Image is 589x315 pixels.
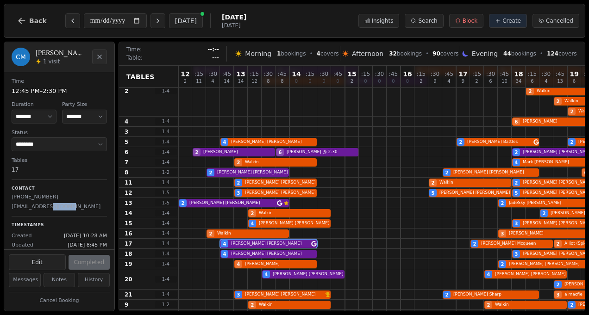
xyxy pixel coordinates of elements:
[196,79,202,84] span: 11
[515,220,518,227] span: 3
[208,71,217,77] span: : 30
[194,71,203,77] span: : 15
[12,129,107,137] dt: Status
[155,189,177,196] span: 1 - 5
[155,301,177,308] span: 1 - 2
[12,166,107,174] dd: 17
[126,54,143,62] span: Table:
[547,50,558,57] span: 124
[231,241,309,247] span: [PERSON_NAME] [PERSON_NAME]
[475,79,478,84] span: 2
[292,71,301,77] span: 14
[223,139,226,146] span: 4
[557,241,560,247] span: 2
[125,199,132,207] span: 13
[439,179,511,186] span: Walkin
[155,199,177,206] span: 1 - 5
[125,189,132,197] span: 12
[251,220,254,227] span: 4
[9,295,110,307] button: Cancel Booking
[556,71,564,77] span: : 45
[432,50,440,57] span: 90
[155,250,177,257] span: 1 - 4
[515,159,518,166] span: 4
[372,17,394,25] span: Insights
[251,302,254,309] span: 2
[403,71,412,77] span: 16
[557,79,563,84] span: 13
[453,169,539,176] span: [PERSON_NAME] [PERSON_NAME]
[209,230,213,237] span: 2
[155,179,177,186] span: 1 - 4
[181,71,189,77] span: 12
[245,291,323,298] span: [PERSON_NAME] [PERSON_NAME]
[481,241,553,247] span: [PERSON_NAME] Mcqueen
[426,50,429,57] span: •
[462,79,464,84] span: 9
[389,50,422,57] span: bookings
[543,210,546,217] span: 2
[445,291,449,298] span: 2
[317,50,339,57] span: covers
[458,71,467,77] span: 17
[417,71,426,77] span: : 15
[501,230,504,237] span: 3
[502,17,521,25] span: Create
[459,139,463,146] span: 2
[500,71,509,77] span: : 45
[259,210,331,216] span: Walkin
[378,79,381,84] span: 0
[238,79,244,84] span: 14
[487,271,490,278] span: 4
[336,79,339,84] span: 0
[287,149,358,155] span: [PERSON_NAME] @ 2:30
[281,79,283,84] span: 8
[155,230,177,237] span: 1 - 4
[259,220,329,227] span: [PERSON_NAME] [PERSON_NAME]
[432,50,458,57] span: covers
[515,149,518,156] span: 2
[447,79,450,84] span: 4
[375,71,384,77] span: : 30
[43,58,60,65] span: 1 visit
[503,50,536,57] span: bookings
[267,79,269,84] span: 8
[584,169,588,176] span: 6
[389,50,397,57] span: 32
[433,79,436,84] span: 9
[259,302,331,308] span: Walkin
[473,241,476,247] span: 2
[155,118,177,125] span: 1 - 4
[155,148,177,155] span: 1 - 4
[533,14,579,28] button: Cancelled
[264,71,273,77] span: : 30
[501,79,508,84] span: 10
[125,138,128,146] span: 5
[361,71,370,77] span: : 15
[503,50,511,57] span: 44
[155,128,177,135] span: 1 - 4
[516,79,522,84] span: 34
[237,159,240,166] span: 2
[273,271,343,278] span: [PERSON_NAME] [PERSON_NAME]
[12,48,30,66] div: CM
[36,49,87,58] h2: [PERSON_NAME] [PERSON_NAME]
[570,302,574,309] span: 2
[217,169,288,176] span: [PERSON_NAME] [PERSON_NAME]
[250,71,259,77] span: : 15
[222,12,246,22] span: [DATE]
[217,230,289,237] span: Walkin
[12,203,107,211] p: [EMAIL_ADDRESS][DOMAIN_NAME]
[278,71,287,77] span: : 45
[420,79,422,84] span: 2
[125,220,132,227] span: 15
[9,254,66,270] button: Edit
[570,108,574,115] span: 2
[467,139,532,145] span: [PERSON_NAME] Battles
[155,291,177,298] span: 1 - 4
[251,210,254,217] span: 2
[155,240,177,247] span: 1 - 4
[277,50,306,57] span: bookings
[125,276,132,283] span: 20
[533,139,539,145] svg: Google booking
